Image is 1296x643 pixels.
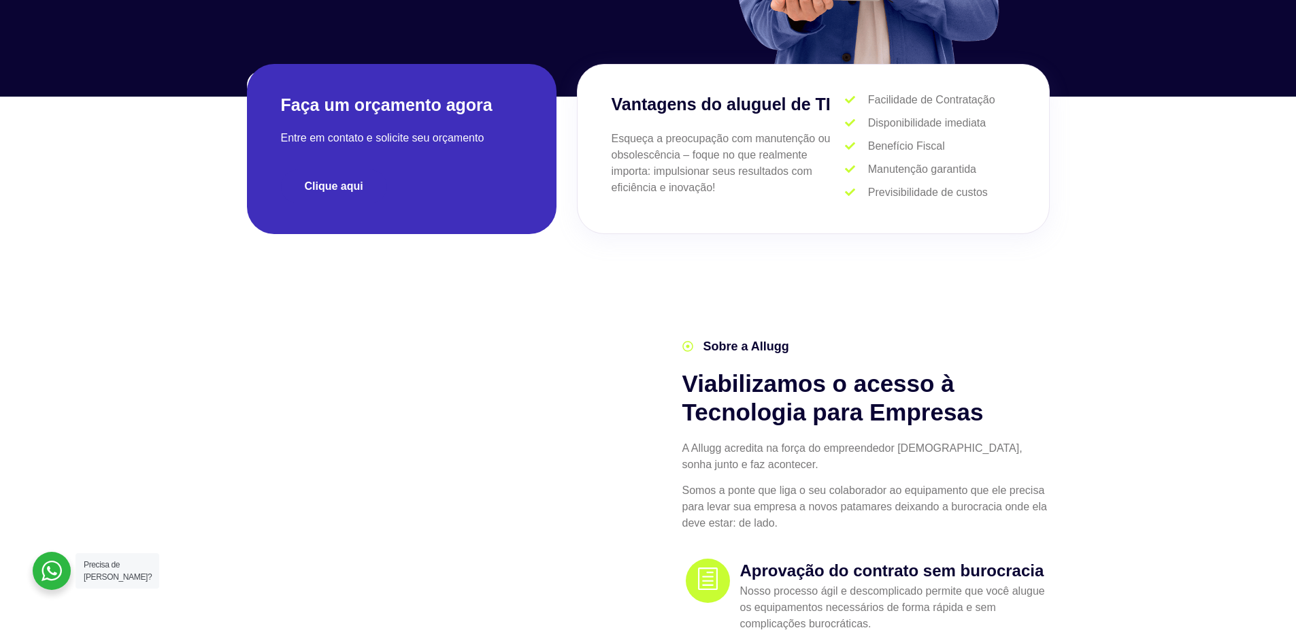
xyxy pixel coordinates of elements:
[682,482,1050,531] p: Somos a ponte que liga o seu colaborador ao equipamento que ele precisa para levar sua empresa a ...
[865,115,986,131] span: Disponibilidade imediata
[740,559,1046,583] h3: Aprovação do contrato sem burocracia
[865,138,945,154] span: Benefício Fiscal
[865,184,988,201] span: Previsibilidade de custos
[1228,578,1296,643] iframe: Chat Widget
[84,560,152,582] span: Precisa de [PERSON_NAME]?
[612,131,846,196] p: Esqueça a preocupação com manutenção ou obsolescência – foque no que realmente importa: impulsion...
[305,181,363,192] span: Clique aqui
[281,94,522,116] h2: Faça um orçamento agora
[865,92,995,108] span: Facilidade de Contratação
[1228,578,1296,643] div: Widget de chat
[281,169,387,203] a: Clique aqui
[682,369,1050,427] h2: Viabilizamos o acesso à Tecnologia para Empresas
[700,337,789,356] span: Sobre a Allugg
[281,130,522,146] p: Entre em contato e solicite seu orçamento
[612,92,846,118] h3: Vantagens do aluguel de TI
[682,440,1050,473] p: A Allugg acredita na força do empreendedor [DEMOGRAPHIC_DATA], sonha junto e faz acontecer.
[740,583,1046,632] p: Nosso processo ágil e descomplicado permite que você alugue os equipamentos necessários de forma ...
[865,161,976,178] span: Manutenção garantida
